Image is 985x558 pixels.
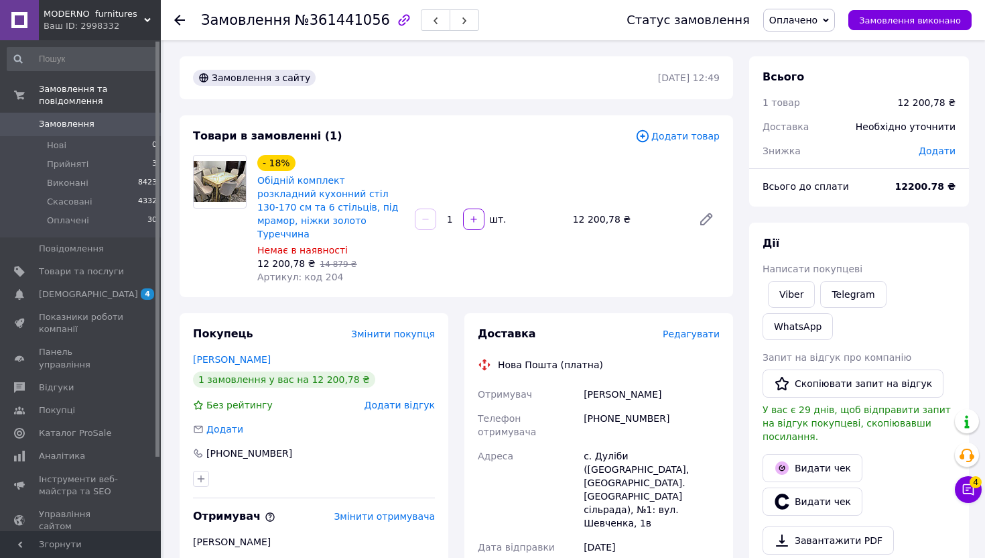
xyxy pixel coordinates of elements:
span: Покупець [193,327,253,340]
span: Отримувач [193,510,275,522]
span: Замовлення та повідомлення [39,83,161,107]
a: [PERSON_NAME] [193,354,271,365]
span: Артикул: код 204 [257,272,343,282]
div: Необхідно уточнити [848,112,964,142]
span: Дата відправки [478,542,555,553]
div: Статус замовлення [627,13,750,27]
span: [DEMOGRAPHIC_DATA] [39,288,138,300]
span: Товари в замовленні (1) [193,129,342,142]
span: Змінити покупця [351,329,435,339]
span: У вас є 29 днів, щоб відправити запит на відгук покупцеві, скопіювавши посилання. [763,404,951,442]
span: 8423 [138,177,157,189]
span: Немає в наявності [257,245,348,256]
div: [PERSON_NAME] [581,382,722,406]
a: Telegram [820,281,886,308]
div: 1 замовлення у вас на 12 200,78 ₴ [193,372,375,388]
span: №361441056 [295,12,390,28]
span: Показники роботи компанії [39,311,124,335]
span: Додати товар [635,129,720,144]
span: Дії [763,237,779,249]
a: Редагувати [693,206,720,233]
span: Товари та послуги [39,266,124,278]
button: Замовлення виконано [848,10,972,30]
b: 12200.78 ₴ [895,181,956,192]
time: [DATE] 12:49 [658,72,720,83]
span: Доставка [478,327,536,340]
span: Всього [763,70,804,83]
div: шт. [486,213,507,226]
span: Аналітика [39,450,85,462]
span: 4 [141,288,154,300]
div: Нова Пошта (платна) [495,358,606,372]
div: 12 200,78 ₴ [897,96,956,109]
span: Змінити отримувача [334,511,435,522]
span: Редагувати [663,329,720,339]
a: WhatsApp [763,313,833,340]
span: Телефон отримувача [478,413,536,437]
button: Скопіювати запит на відгук [763,370,943,398]
div: Повернутися назад [174,13,185,27]
div: [PERSON_NAME] [193,535,435,549]
span: Панель управління [39,346,124,370]
a: Завантажити PDF [763,526,894,555]
div: 12 200,78 ₴ [568,210,687,229]
span: 1 товар [763,97,800,108]
span: Замовлення [201,12,291,28]
span: Скасовані [47,196,92,208]
span: Отримувач [478,389,532,400]
div: [PHONE_NUMBER] [205,447,293,460]
span: Додати відгук [365,400,435,410]
span: Нові [47,139,66,152]
span: Відгуки [39,382,74,394]
span: Запит на відгук про компанію [763,352,911,363]
span: 3 [152,158,157,170]
span: Управління сайтом [39,508,124,533]
span: Всього до сплати [763,181,849,192]
span: Замовлення [39,118,94,130]
div: [PHONE_NUMBER] [581,406,722,444]
span: Адреса [478,451,513,461]
span: 14 879 ₴ [320,260,357,269]
span: Додати [919,146,956,156]
button: Видати чек [763,488,862,516]
span: 0 [152,139,157,152]
span: Написати покупцеві [763,264,862,274]
div: Замовлення з сайту [193,70,316,86]
input: Пошук [7,47,158,71]
span: Прийняті [47,158,88,170]
span: Без рейтингу [206,400,273,410]
div: Ваш ID: 2998332 [44,20,161,32]
span: Знижка [763,146,801,156]
a: Обідній комплект розкладний кухонний стіл 130-170 см та 6 стільців, під мрамор, ніжки золото Туре... [257,175,398,239]
span: MODERNO furnitures [44,8,144,20]
span: Повідомлення [39,243,104,255]
span: Покупці [39,404,75,416]
span: 4332 [138,196,157,208]
a: Viber [768,281,815,308]
span: Оплачені [47,215,89,227]
div: с. Дуліби ([GEOGRAPHIC_DATA], [GEOGRAPHIC_DATA]. [GEOGRAPHIC_DATA] сільрада), №1: вул. Шевченка, 1в [581,444,722,535]
span: Виконані [47,177,88,189]
span: 12 200,78 ₴ [257,258,316,269]
div: - 18% [257,155,295,171]
span: Інструменти веб-майстра та SEO [39,473,124,498]
span: 4 [970,474,982,486]
span: 30 [147,215,157,227]
span: Оплачено [769,15,817,25]
img: Обідній комплект розкладний кухонний стіл 130-170 см та 6 стільців, під мрамор, ніжки золото Туре... [194,161,246,202]
span: Каталог ProSale [39,427,111,439]
button: Чат з покупцем4 [955,476,982,503]
button: Видати чек [763,454,862,482]
span: Доставка [763,121,809,132]
span: Замовлення виконано [859,15,961,25]
span: Додати [206,424,243,435]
